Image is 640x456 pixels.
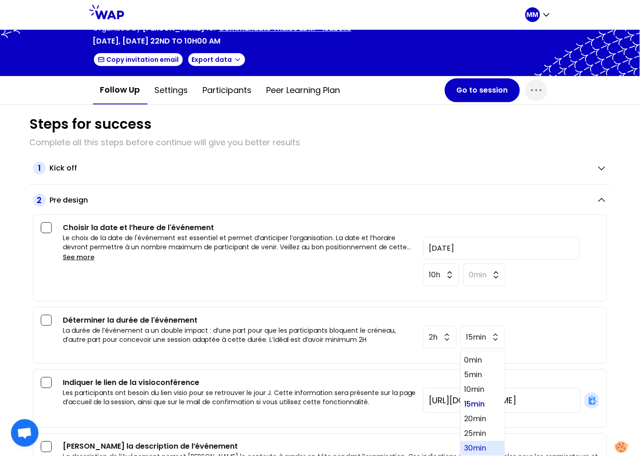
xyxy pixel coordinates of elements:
span: 2 [33,194,46,207]
button: See more [63,253,94,262]
button: 15min [460,326,505,349]
span: 10h [429,269,441,280]
button: 2Pre design [33,194,607,207]
div: Ouvrir le chat [11,419,38,447]
p: [DATE], [DATE] 22nd to 10h00 am [93,36,221,47]
span: 10min [465,384,501,395]
button: Go to session [445,78,520,102]
span: 5min [465,369,501,380]
span: 20min [465,413,501,424]
button: Copy invitation email [93,52,184,67]
button: Peer learning plan [259,77,348,104]
button: MM [525,7,551,22]
h2: Kick off [49,163,77,174]
h3: Indiquer le lien de la visioconférence [63,377,416,388]
button: Participants [196,77,259,104]
h2: Pre design [49,195,88,206]
p: La durée de l’événement a un double impact : d’une part pour que les participants bloquent le cré... [63,326,416,344]
button: Export data [187,52,246,67]
h3: Choisir la date et l’heure de l'événement [63,222,416,233]
button: Follow up [93,76,148,104]
h3: Déterminer la durée de l'événement [63,315,416,326]
button: 1Kick off [33,162,607,175]
p: MM [527,10,539,19]
span: 15min [466,332,487,343]
span: 0min [465,355,501,366]
button: 10h [423,264,459,286]
button: 0min [463,264,506,286]
input: 13/10/2025 [423,237,580,260]
p: Complete all this steps before continue will give you better results [29,136,611,149]
span: 25min [465,428,501,439]
button: Settings [148,77,196,104]
span: 2h [429,332,438,343]
span: 1 [33,162,46,175]
h3: [PERSON_NAME] la description de l’événement [63,441,599,452]
button: 2h [423,326,457,349]
p: Le choix de la date de l'évènement est essentiel et permet d’anticiper l’organisation. La date et... [63,233,416,252]
span: 15min [465,399,501,410]
h1: Steps for success [29,116,152,132]
span: 30min [465,443,501,454]
p: Les participants ont besoin du lien visio pour se retrouver le jour J. Cette information sera pré... [63,388,416,407]
span: 0min [469,269,487,280]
